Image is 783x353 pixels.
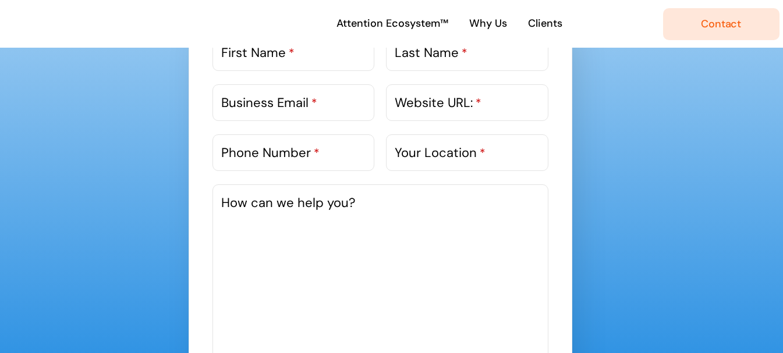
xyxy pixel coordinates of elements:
[336,15,448,32] span: Attention Ecosystem™
[221,193,356,212] label: How can we help you?
[395,143,486,162] label: Your Location
[466,12,511,37] a: Why Us
[221,143,320,162] label: Phone Number
[333,12,452,37] a: Attention Ecosystem™
[663,8,780,40] a: Contact
[221,43,295,62] label: First Name
[236,3,663,45] nav: Main Menu Desktop
[528,15,562,32] span: Clients
[221,93,317,112] label: Business Email
[525,12,566,37] a: Clients
[469,15,507,32] span: Why Us
[395,43,467,62] label: Last Name
[19,7,193,41] img: Attention Interactive Logo
[701,18,741,30] span: Contact
[395,93,481,112] label: Website URL:
[19,5,193,20] a: Attention-Only-Logo-300wide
